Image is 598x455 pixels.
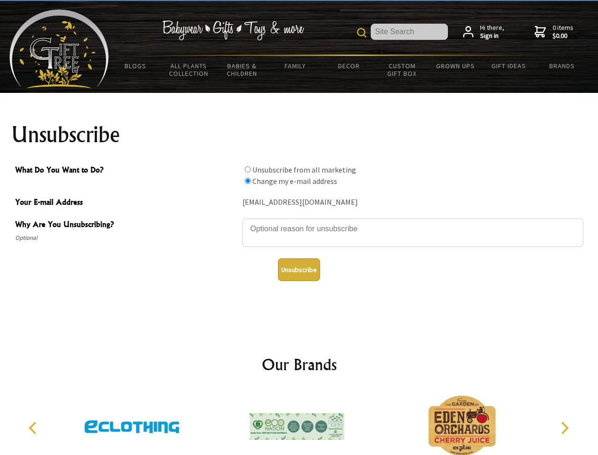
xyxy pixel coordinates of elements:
[9,9,109,88] img: Babyware - Gifts - Toys and more...
[109,56,162,76] a: BLOGS
[245,166,251,173] input: What Do You Want to Do?
[11,123,587,146] h1: Unsubscribe
[480,32,504,40] strong: Sign in
[15,232,238,244] span: Optional
[19,353,580,376] h2: Our Brands
[322,56,375,76] a: Decor
[278,258,320,281] button: Unsubscribe
[15,218,238,232] span: Why Are You Unsubscribing?
[15,196,238,210] span: Your E-mail Address
[245,178,251,184] input: What Do You Want to Do?
[24,418,45,438] button: Previous
[463,24,504,40] a: Hi there,Sign in
[536,56,589,76] a: Brands
[535,24,573,40] a: 0 items$0.00
[553,23,573,40] span: 0 items
[215,56,269,83] a: Babies & Children
[162,20,304,40] img: Babywear - Gifts - Toys & more
[15,164,238,178] span: What Do You Want to Do?
[357,28,366,37] img: product search
[482,56,536,76] a: Gift Ideas
[480,24,504,40] span: Hi there,
[252,165,356,174] label: Unsubscribe from all marketing
[553,32,573,40] strong: $0.00
[554,418,575,438] button: Next
[269,56,322,76] a: Family
[242,195,583,210] div: [EMAIL_ADDRESS][DOMAIN_NAME]
[162,56,216,83] a: All Plants Collection
[375,56,429,83] a: Custom Gift Box
[242,218,583,247] textarea: Why Are You Unsubscribing?
[252,176,337,186] label: Change my e-mail address
[428,56,482,76] a: Grown Ups
[371,24,448,40] input: Site Search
